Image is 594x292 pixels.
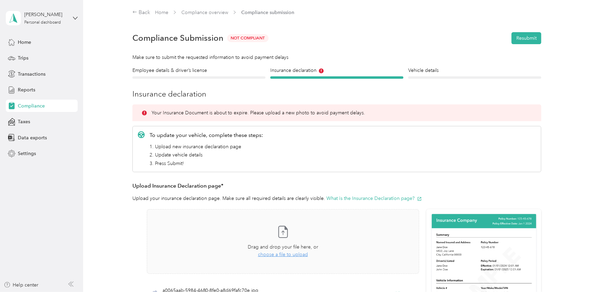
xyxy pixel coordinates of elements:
[326,195,422,202] button: What is the Insurance Declaration page?
[18,118,30,125] span: Taxes
[150,143,263,150] li: 1. Upload new insurance declaration page
[150,131,263,139] p: To update your vehicle, complete these steps:
[512,32,541,44] button: Resubmit
[18,150,36,157] span: Settings
[227,34,269,42] span: Not Compliant
[248,244,318,250] span: Drag and drop your file here, or
[24,21,61,25] div: Personal dashboard
[181,10,228,15] a: Compliance overview
[4,281,39,289] button: Help center
[24,11,67,18] div: [PERSON_NAME]
[18,39,31,46] span: Home
[408,67,541,74] h4: Vehicle details
[132,54,541,61] div: Make sure to submit the requested information to avoid payment delays
[132,182,541,190] h3: Upload Insurance Declaration page*
[132,195,541,202] p: Upload your insurance declaration page. Make sure all required details are clearly visible.
[258,252,308,257] span: choose a file to upload
[132,33,223,43] h1: Compliance Submission
[147,210,419,274] span: Drag and drop your file here, orchoose a file to upload
[18,54,28,62] span: Trips
[270,67,403,74] h4: Insurance declaration
[152,109,365,116] p: Your Insurance Document is about to expire. Please upload a new photo to avoid payment delays.
[18,102,45,110] span: Compliance
[155,10,168,15] a: Home
[18,86,35,93] span: Reports
[556,254,594,292] iframe: Everlance-gr Chat Button Frame
[132,9,150,17] div: Back
[132,88,541,100] h3: Insurance declaration
[150,160,263,167] li: 3. Press Submit!
[241,9,294,16] span: Compliance submission
[18,134,47,141] span: Data exports
[18,71,46,78] span: Transactions
[132,67,266,74] h4: Employee details & driver’s license
[150,151,263,158] li: 2. Update vehicle details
